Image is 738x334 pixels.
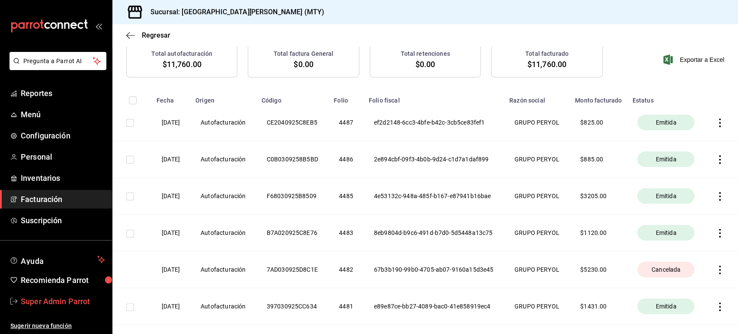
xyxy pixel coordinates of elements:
[21,109,105,120] span: Menú
[190,141,256,178] th: Autofacturación
[190,178,256,215] th: Autofacturación
[648,265,684,274] span: Cancelada
[21,87,105,99] span: Reportes
[21,151,105,163] span: Personal
[151,104,190,141] th: [DATE]
[527,58,566,70] span: $11,760.00
[504,91,570,104] th: Razón social
[570,104,627,141] th: $ 825.00
[570,91,627,104] th: Monto facturado
[21,274,105,286] span: Recomienda Parrot
[504,288,570,325] th: GRUPO PERYOL
[151,251,190,288] th: [DATE]
[364,288,504,325] th: e89e87ce-bb27-4089-bac0-41e858919ec4
[329,91,364,104] th: Folio
[163,58,201,70] span: $11,760.00
[652,228,680,237] span: Emitida
[10,52,106,70] button: Pregunta a Parrot AI
[256,104,329,141] th: CE2040925C8EB5
[665,55,724,65] button: Exportar a Excel
[364,141,504,178] th: 2e894cbf-09f3-4b0b-9d24-c1d7a1daf899
[415,58,435,70] span: $0.00
[364,104,504,141] th: ef2d2148-6cc3-4bfe-b42c-3cb5ce83fef1
[21,215,105,226] span: Suscripción
[21,254,94,265] span: Ayuda
[570,215,627,251] th: $ 1120.00
[652,192,680,200] span: Emitida
[329,104,364,141] th: 4487
[256,178,329,215] th: F68030925B8509
[504,215,570,251] th: GRUPO PERYOL
[142,31,170,39] span: Regresar
[151,178,190,215] th: [DATE]
[329,251,364,288] th: 4482
[504,178,570,215] th: GRUPO PERYOL
[652,118,680,127] span: Emitida
[190,91,256,104] th: Origen
[151,49,212,58] h3: Total autofacturación
[190,215,256,251] th: Autofacturación
[652,155,680,164] span: Emitida
[570,251,627,288] th: $ 5230.00
[190,104,256,141] th: Autofacturación
[21,172,105,184] span: Inventarios
[151,91,190,104] th: Fecha
[95,22,102,29] button: open_drawer_menu
[151,288,190,325] th: [DATE]
[190,288,256,325] th: Autofacturación
[144,7,324,17] h3: Sucursal: [GEOGRAPHIC_DATA][PERSON_NAME] (MTY)
[256,251,329,288] th: 7AD030925D8C1E
[364,178,504,215] th: 4e53132c-948a-485f-b167-e87941b16bae
[21,130,105,141] span: Configuración
[504,141,570,178] th: GRUPO PERYOL
[274,49,334,58] h3: Total factura General
[329,178,364,215] th: 4485
[23,57,93,66] span: Pregunta a Parrot AI
[151,141,190,178] th: [DATE]
[525,49,569,58] h3: Total facturado
[364,251,504,288] th: 67b3b190-99b0-4705-ab07-9160a15d3e45
[329,288,364,325] th: 4481
[126,31,170,39] button: Regresar
[570,141,627,178] th: $ 885.00
[21,193,105,205] span: Facturación
[6,63,106,72] a: Pregunta a Parrot AI
[652,302,680,311] span: Emitida
[364,215,504,251] th: 8eb9804d-b9c6-491d-b7d0-5d5448a13c75
[329,215,364,251] th: 4483
[256,141,329,178] th: C0B0309258B5BD
[151,215,190,251] th: [DATE]
[329,141,364,178] th: 4486
[256,215,329,251] th: B7A020925C8E76
[400,49,450,58] h3: Total retenciones
[570,178,627,215] th: $ 3205.00
[190,251,256,288] th: Autofacturación
[364,91,504,104] th: Folio fiscal
[256,91,329,104] th: Código
[10,321,105,331] span: Sugerir nueva función
[294,58,313,70] span: $0.00
[21,295,105,307] span: Super Admin Parrot
[504,251,570,288] th: GRUPO PERYOL
[504,104,570,141] th: GRUPO PERYOL
[570,288,627,325] th: $ 1431.00
[256,288,329,325] th: 397030925CC634
[627,91,705,104] th: Estatus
